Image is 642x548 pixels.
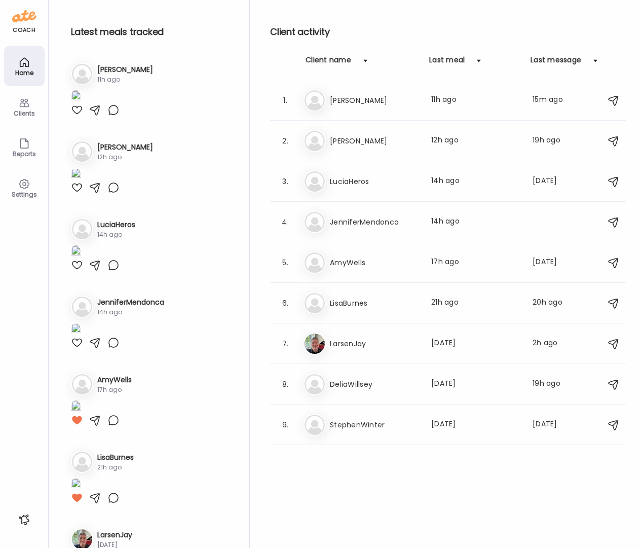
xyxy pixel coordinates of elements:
[6,110,43,117] div: Clients
[533,135,572,147] div: 19h ago
[279,257,291,269] div: 5.
[97,463,134,472] div: 21h ago
[306,55,351,71] div: Client name
[97,375,132,385] h3: AmyWells
[533,175,572,188] div: [DATE]
[12,8,36,24] img: ate
[270,24,626,40] h2: Client activity
[97,385,132,394] div: 17h ago
[330,94,419,106] h3: [PERSON_NAME]
[71,478,81,492] img: images%2F14YwdST0zVTSBa9Pc02PT7cAhhp2%2F9gGivXUS4MF3GvFM3N3r%2FpDdUM2LLQkDZTDBb5sSS_1080
[72,452,92,472] img: bg-avatar-default.svg
[97,308,164,317] div: 14h ago
[330,175,419,188] h3: LuciaHeros
[431,297,520,309] div: 21h ago
[279,94,291,106] div: 1.
[71,168,81,181] img: images%2FIrNJUawwUnOTYYdIvOBtlFt5cGu2%2F5lhdY0chMmtB1ZS58lwg%2FPl0jJQA9gsPE4mTIBLKy_1080
[279,216,291,228] div: 4.
[431,419,520,431] div: [DATE]
[533,297,572,309] div: 20h ago
[305,212,325,232] img: bg-avatar-default.svg
[71,323,81,337] img: images%2FhTWL1UBjihWZBvuxS4CFXhMyrrr1%2F4dJQpAInn970XZporNcA%2FXmaa7L8wYoYiUnVtaGJE_1080
[97,230,135,239] div: 14h ago
[71,24,233,40] h2: Latest meals tracked
[279,297,291,309] div: 6.
[279,175,291,188] div: 3.
[533,378,572,390] div: 19h ago
[72,297,92,317] img: bg-avatar-default.svg
[431,94,520,106] div: 11h ago
[533,338,572,350] div: 2h ago
[97,75,153,84] div: 11h ago
[330,135,419,147] h3: [PERSON_NAME]
[71,90,81,104] img: images%2FRBBRZGh5RPQEaUY8TkeQxYu8qlB3%2FcaZcMXUd3C5bwX6Y4shb%2FWT1aWKNDYLQN9COsyW6p_1080
[431,135,520,147] div: 12h ago
[279,419,291,431] div: 9.
[279,135,291,147] div: 2.
[305,415,325,435] img: bg-avatar-default.svg
[533,419,572,431] div: [DATE]
[13,26,35,34] div: coach
[431,175,520,188] div: 14h ago
[305,252,325,273] img: bg-avatar-default.svg
[330,419,419,431] h3: StephenWinter
[533,94,572,106] div: 15m ago
[97,452,134,463] h3: LisaBurnes
[71,400,81,414] img: images%2FVeJUmU9xL5OtfHQnXXq9YpklFl83%2FAgZpynHxRtddghSDir9N%2FvrN3Zz1F1jWeX2nmBnkb_1080
[6,191,43,198] div: Settings
[431,378,520,390] div: [DATE]
[71,245,81,259] img: images%2F1qYfsqsWO6WAqm9xosSfiY0Hazg1%2FQxOuQgDQOMducEVjiT07%2F5IK9o5eAr7E4fSj5Thpc_1080
[72,374,92,394] img: bg-avatar-default.svg
[97,530,132,540] h3: LarsenJay
[305,171,325,192] img: bg-avatar-default.svg
[72,141,92,162] img: bg-avatar-default.svg
[72,64,92,84] img: bg-avatar-default.svg
[97,64,153,75] h3: [PERSON_NAME]
[6,69,43,76] div: Home
[305,293,325,313] img: bg-avatar-default.svg
[97,220,135,230] h3: LuciaHeros
[330,257,419,269] h3: AmyWells
[305,90,325,111] img: bg-avatar-default.svg
[431,338,520,350] div: [DATE]
[330,297,419,309] h3: LisaBurnes
[305,131,325,151] img: bg-avatar-default.svg
[431,216,520,228] div: 14h ago
[305,334,325,354] img: avatars%2FpQclOzuQ2uUyIuBETuyLXmhsmXz1
[429,55,465,71] div: Last meal
[531,55,581,71] div: Last message
[330,378,419,390] h3: DeliaWillsey
[97,297,164,308] h3: JenniferMendonca
[431,257,520,269] div: 17h ago
[330,338,419,350] h3: LarsenJay
[97,142,153,153] h3: [PERSON_NAME]
[72,219,92,239] img: bg-avatar-default.svg
[97,153,153,162] div: 12h ago
[305,374,325,394] img: bg-avatar-default.svg
[330,216,419,228] h3: JenniferMendonca
[533,257,572,269] div: [DATE]
[279,378,291,390] div: 8.
[279,338,291,350] div: 7.
[6,151,43,157] div: Reports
